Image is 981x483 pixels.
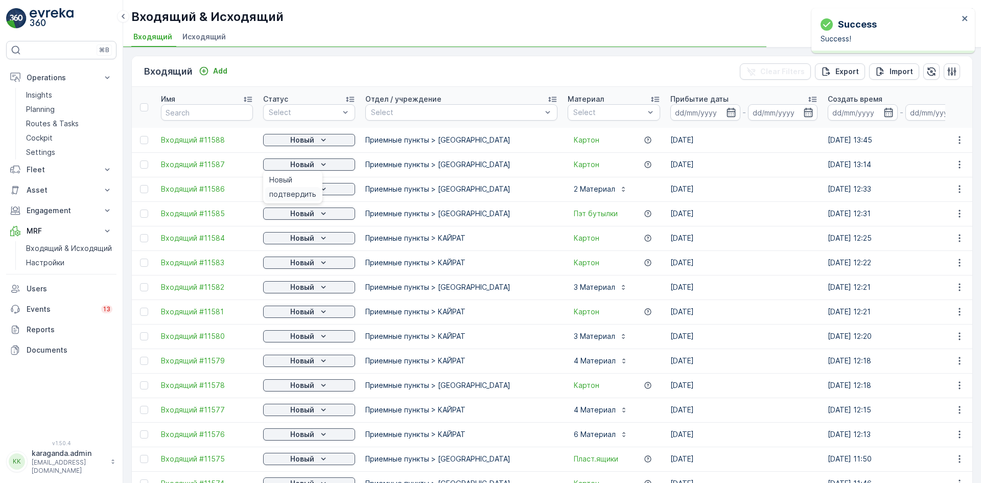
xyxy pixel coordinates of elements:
p: Приемные пункты > [GEOGRAPHIC_DATA] [365,282,557,292]
a: Входящий & Исходящий [22,241,116,256]
p: 3 Материал [574,331,615,341]
a: Входящий #11587 [161,159,253,170]
p: Новый [290,405,314,415]
span: Входящий #11578 [161,380,253,390]
a: Настройки [22,256,116,270]
button: Новый [263,306,355,318]
button: Новый [263,281,355,293]
a: Входящий #11584 [161,233,253,243]
a: Insights [22,88,116,102]
a: Входящий #11585 [161,209,253,219]
p: Приемные пункты > КАЙРАТ [365,258,557,268]
td: [DATE] [665,300,823,324]
p: Материал [568,94,604,104]
p: Asset [27,185,96,195]
a: Картон [574,380,599,390]
button: Новый [263,453,355,465]
img: logo_light-DOdMpM7g.png [30,8,74,29]
td: [DATE] 12:25 [823,226,980,250]
a: Пэт бутылки [574,209,618,219]
p: 2 Материал [574,184,615,194]
p: Приемные пункты > КАЙРАТ [365,233,557,243]
a: Settings [22,145,116,159]
button: 6 Материал [568,426,634,443]
p: Входящий & Исходящий [26,243,112,254]
p: Clear Filters [760,66,805,77]
p: Приемные пункты > [GEOGRAPHIC_DATA] [365,184,557,194]
a: Входящий #11575 [161,454,253,464]
p: Engagement [27,205,96,216]
span: подтвердить [269,189,316,199]
button: Новый [263,330,355,342]
td: [DATE] [665,177,823,201]
p: Приемные пункты > КАЙРАТ [365,429,557,440]
p: Users [27,284,112,294]
div: Toggle Row Selected [140,210,148,218]
button: Asset [6,180,116,200]
button: MRF [6,221,116,241]
button: 3 Материал [568,279,634,295]
button: 3 Материал [568,328,634,344]
p: Новый [290,135,314,145]
td: [DATE] 12:13 [823,422,980,447]
img: logo [6,8,27,29]
p: Приемные пункты > КАЙРАТ [365,307,557,317]
td: [DATE] 12:21 [823,275,980,300]
a: Users [6,279,116,299]
button: Import [869,63,919,80]
div: Toggle Row Selected [140,430,148,439]
td: [DATE] [665,250,823,275]
button: Новый [263,208,355,220]
button: Новый [263,134,355,146]
a: Картон [574,159,599,170]
button: Operations [6,67,116,88]
p: Приемные пункты > КАЙРАТ [365,356,557,366]
input: dd/mm/yyyy [905,104,975,121]
p: Import [890,66,913,77]
p: Входящий & Исходящий [131,9,284,25]
td: [DATE] 12:15 [823,398,980,422]
p: [EMAIL_ADDRESS][DOMAIN_NAME] [32,458,105,475]
div: Toggle Row Selected [140,332,148,340]
p: Routes & Tasks [26,119,79,129]
a: Картон [574,307,599,317]
button: Fleet [6,159,116,180]
button: Export [815,63,865,80]
p: 13 [103,305,110,313]
a: Входящий #11582 [161,282,253,292]
button: close [962,14,969,24]
td: [DATE] 12:31 [823,201,980,226]
p: Settings [26,147,55,157]
a: Картон [574,233,599,243]
button: Новый [263,404,355,416]
p: Приемные пункты > КАЙРАТ [365,331,557,341]
p: Fleet [27,165,96,175]
span: v 1.50.4 [6,440,116,446]
p: Приемные пункты > [GEOGRAPHIC_DATA] [365,159,557,170]
div: Toggle Row Selected [140,259,148,267]
td: [DATE] 12:21 [823,300,980,324]
td: [DATE] [665,398,823,422]
td: [DATE] [665,324,823,349]
p: 6 Материал [574,429,616,440]
a: Картон [574,258,599,268]
a: Events13 [6,299,116,319]
p: Создать время [828,94,882,104]
span: Входящий #11577 [161,405,253,415]
a: Входящий #11576 [161,429,253,440]
p: Reports [27,325,112,335]
div: Toggle Row Selected [140,308,148,316]
p: - [742,106,746,119]
td: [DATE] [665,275,823,300]
p: 4 Материал [574,356,616,366]
td: [DATE] 11:50 [823,447,980,471]
p: Новый [290,429,314,440]
p: Success! [821,34,959,44]
input: dd/mm/yyyy [748,104,818,121]
p: Прибытие даты [670,94,729,104]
